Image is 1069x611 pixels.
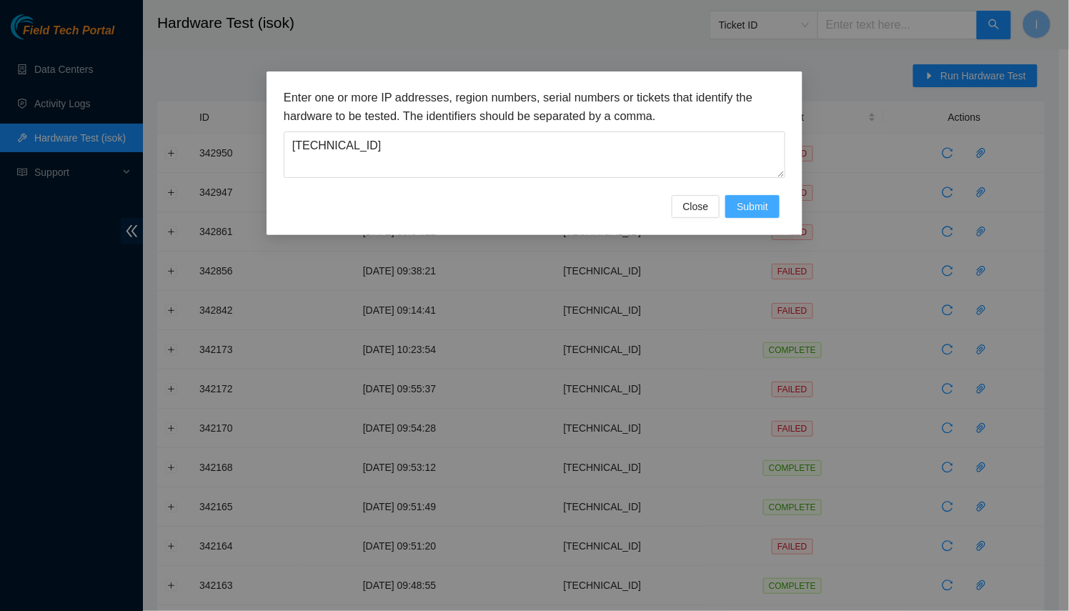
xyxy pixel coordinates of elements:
button: Close [672,195,720,218]
button: Submit [725,195,780,218]
span: Submit [737,199,768,214]
h3: Enter one or more IP addresses, region numbers, serial numbers or tickets that identify the hardw... [284,89,785,125]
textarea: [TECHNICAL_ID] [284,131,785,178]
span: Close [683,199,709,214]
